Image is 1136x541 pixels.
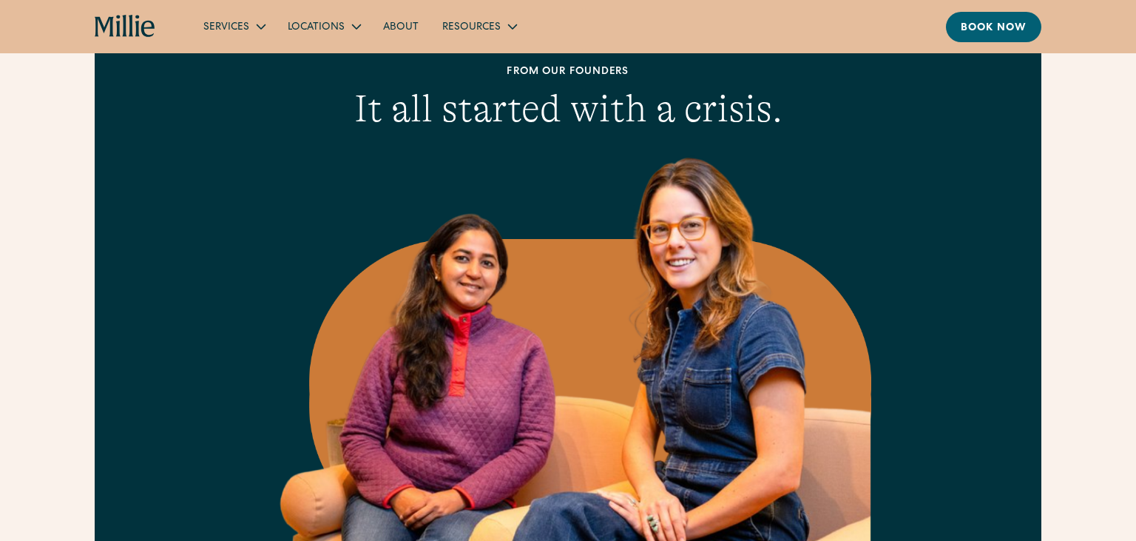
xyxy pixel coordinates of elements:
[961,21,1027,36] div: Book now
[95,15,156,38] a: home
[288,20,345,36] div: Locations
[946,12,1041,42] a: Book now
[371,14,430,38] a: About
[203,20,249,36] div: Services
[192,14,276,38] div: Services
[430,14,527,38] div: Resources
[442,20,501,36] div: Resources
[276,14,371,38] div: Locations
[189,86,947,132] h2: It all started with a crisis.
[189,64,947,80] div: From our founders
